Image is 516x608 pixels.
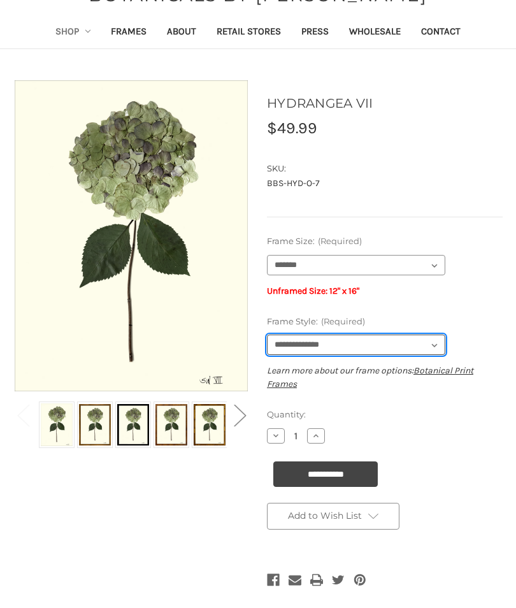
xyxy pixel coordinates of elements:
[41,403,73,446] img: Unframed
[267,235,503,248] label: Frame Size:
[101,17,157,48] a: Frames
[291,17,339,48] a: Press
[206,17,291,48] a: Retail Stores
[10,396,36,435] button: Go to slide 2 of 2
[267,94,503,113] h1: HYDRANGEA VII
[13,80,249,391] img: Unframed
[234,435,245,436] span: Go to slide 2 of 2
[17,435,29,436] span: Go to slide 2 of 2
[288,510,362,521] span: Add to Wish List
[267,284,503,298] p: Unframed Size: 12" x 16"
[321,316,365,326] small: (Required)
[267,315,503,328] label: Frame Style:
[310,571,323,589] a: Print
[318,236,362,246] small: (Required)
[45,17,101,48] a: Shop
[227,396,252,435] button: Go to slide 2 of 2
[157,17,206,48] a: About
[267,409,503,421] label: Quantity:
[267,177,503,190] dd: BBS-HYD-O-7
[411,17,471,48] a: Contact
[194,403,226,446] img: Gold Bamboo Frame
[267,364,503,391] p: Learn more about our frame options:
[155,403,187,446] img: Burlewood Frame
[79,403,111,446] img: Antique Gold Frame
[339,17,411,48] a: Wholesale
[267,503,399,530] a: Add to Wish List
[117,403,149,446] img: Black Frame
[267,119,317,137] span: $49.99
[267,163,499,175] dt: SKU:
